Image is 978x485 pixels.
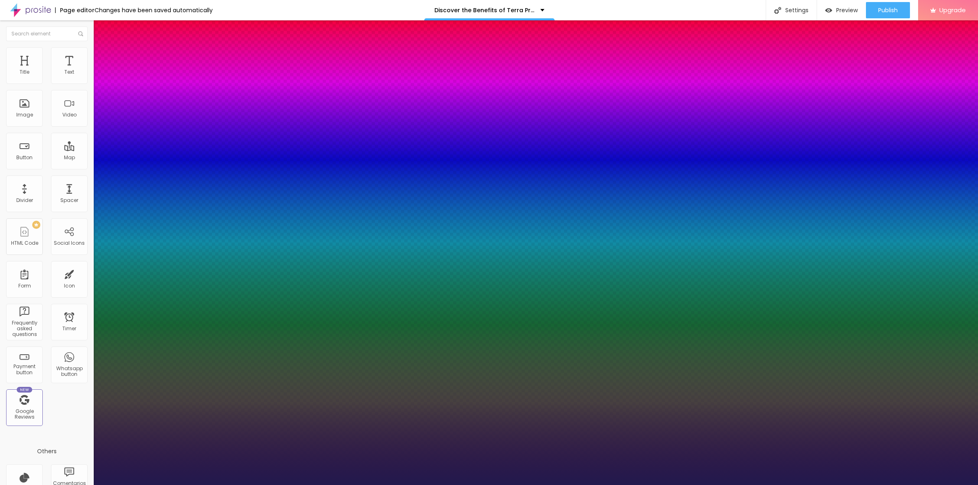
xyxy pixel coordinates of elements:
div: Frequently asked questions [8,320,40,338]
img: Icone [774,7,781,14]
span: Upgrade [939,7,966,13]
p: Discover the Benefits of Terra Pro CBD Gummies [434,7,534,13]
div: HTML Code [11,240,38,246]
span: Publish [878,7,898,13]
div: Payment button [8,364,40,375]
div: Google Reviews [8,408,40,420]
span: Preview [836,7,858,13]
input: Search element [6,26,88,41]
button: Publish [866,2,910,18]
div: New [17,387,32,393]
div: Divider [16,198,33,203]
div: Title [20,69,29,75]
div: Spacer [60,198,78,203]
div: Changes have been saved automatically [95,7,213,13]
img: view-1.svg [825,7,832,14]
div: Image [16,112,33,118]
div: Button [16,155,33,160]
div: Text [64,69,74,75]
div: Timer [62,326,76,331]
div: Social Icons [54,240,85,246]
div: Whatsapp button [53,366,85,377]
div: Map [64,155,75,160]
div: Form [18,283,31,289]
div: Page editor [55,7,95,13]
button: Preview [817,2,866,18]
img: Icone [78,31,83,36]
div: Video [62,112,77,118]
div: Icon [64,283,75,289]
